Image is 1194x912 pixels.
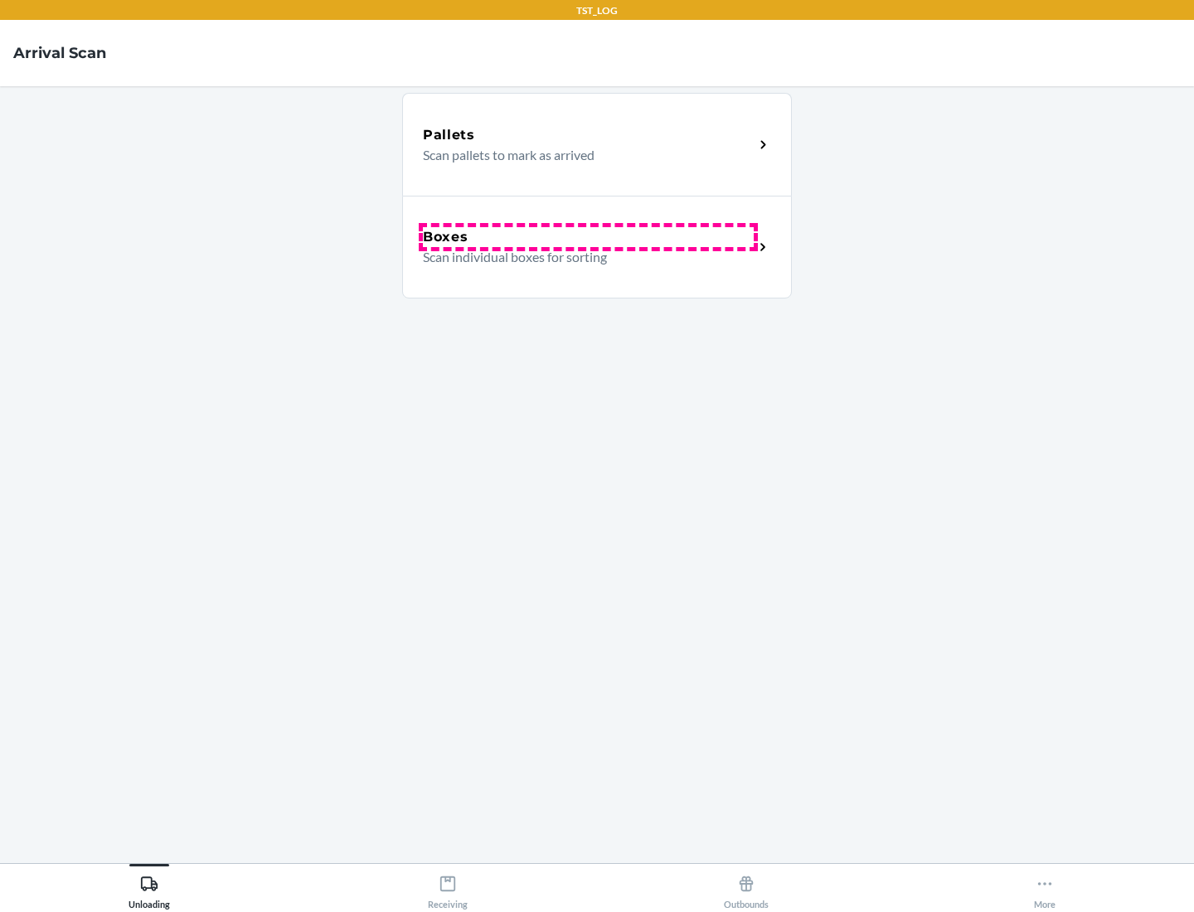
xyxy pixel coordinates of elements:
[402,93,792,196] a: PalletsScan pallets to mark as arrived
[423,125,475,145] h5: Pallets
[576,3,618,18] p: TST_LOG
[724,868,769,910] div: Outbounds
[298,864,597,910] button: Receiving
[423,227,468,247] h5: Boxes
[428,868,468,910] div: Receiving
[423,247,740,267] p: Scan individual boxes for sorting
[895,864,1194,910] button: More
[13,42,106,64] h4: Arrival Scan
[129,868,170,910] div: Unloading
[1034,868,1056,910] div: More
[597,864,895,910] button: Outbounds
[423,145,740,165] p: Scan pallets to mark as arrived
[402,196,792,298] a: BoxesScan individual boxes for sorting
